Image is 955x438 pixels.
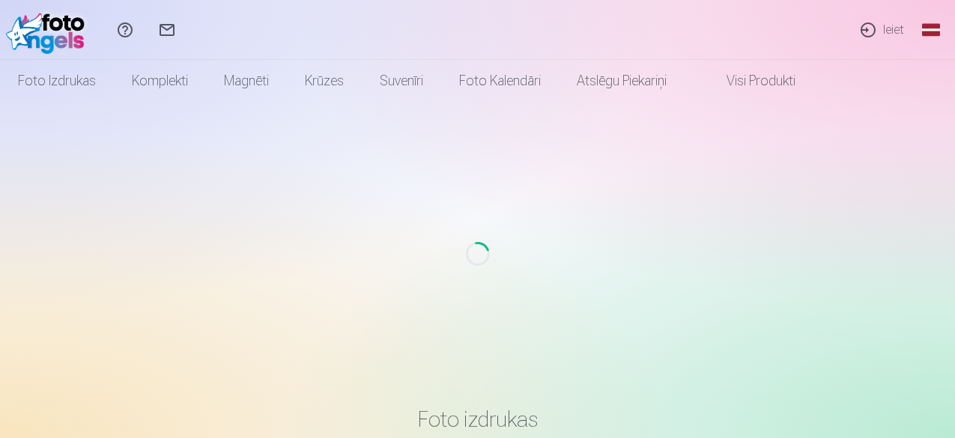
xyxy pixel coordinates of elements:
[206,60,287,102] a: Magnēti
[6,6,92,54] img: /fa1
[114,60,206,102] a: Komplekti
[362,60,441,102] a: Suvenīri
[685,60,813,102] a: Visi produkti
[287,60,362,102] a: Krūzes
[40,406,915,433] h3: Foto izdrukas
[559,60,685,102] a: Atslēgu piekariņi
[441,60,559,102] a: Foto kalendāri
